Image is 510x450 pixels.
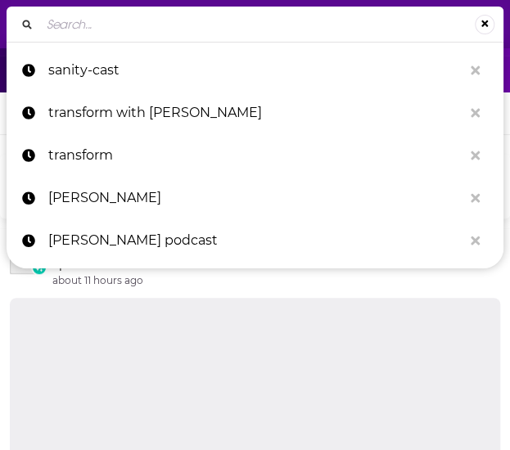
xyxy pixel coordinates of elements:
[48,134,463,177] p: transform
[7,49,503,92] a: sanity-cast
[7,92,503,134] a: transform with [PERSON_NAME]
[7,7,503,42] div: Search...
[52,274,474,288] span: about 11 hours ago
[7,219,503,262] a: [PERSON_NAME] podcast
[48,92,463,134] p: transform with marianne williamson
[48,177,463,219] p: john fuselsang
[48,219,463,262] p: marianne williamson podcast
[7,134,503,177] a: transform
[40,11,475,38] input: Search...
[7,177,503,219] a: [PERSON_NAME]
[48,49,463,92] p: sanity-cast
